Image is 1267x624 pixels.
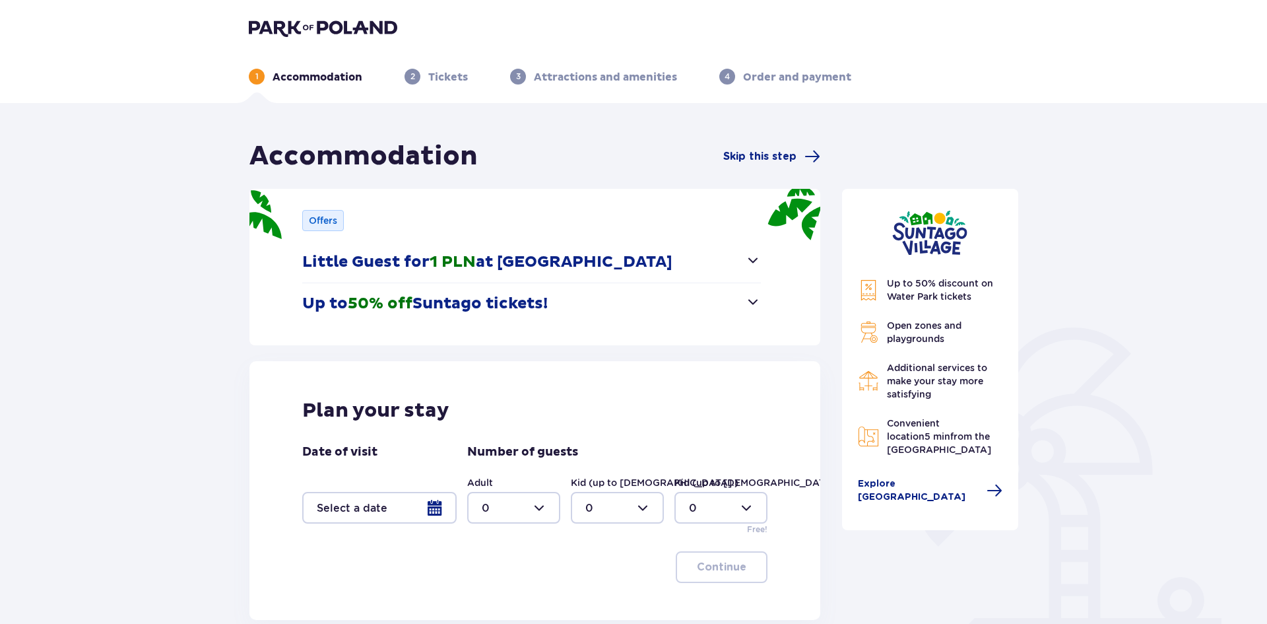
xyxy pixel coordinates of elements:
[925,431,950,442] span: 5 min
[697,560,746,574] p: Continue
[887,363,987,399] span: Additional services to make your stay more satisfying
[309,214,337,227] p: Offers
[858,370,879,392] img: Restaurant Icon
[725,71,730,83] p: 4
[571,476,738,489] label: Kid (up to [DEMOGRAPHIC_DATA].)
[302,283,761,324] button: Up to50% offSuntago tickets!
[405,69,468,85] div: 2Tickets
[892,210,967,256] img: Suntago Village
[249,69,362,85] div: 1Accommodation
[858,279,879,301] img: Discount Icon
[410,71,415,83] p: 2
[676,551,767,583] button: Continue
[249,140,478,173] h1: Accommodation
[534,70,677,85] p: Attractions and amenities
[302,242,761,283] button: Little Guest for1 PLNat [GEOGRAPHIC_DATA]
[516,71,521,83] p: 3
[887,278,993,302] span: Up to 50% discount on Water Park tickets
[255,71,259,83] p: 1
[747,524,767,536] p: Free!
[887,418,991,455] span: Convenient location from the [GEOGRAPHIC_DATA]
[302,444,377,460] p: Date of visit
[302,398,449,423] p: Plan your stay
[348,294,412,314] span: 50% off
[273,70,362,85] p: Accommodation
[723,149,796,164] span: Skip this step
[743,70,851,85] p: Order and payment
[467,444,578,460] p: Number of guests
[723,149,820,164] a: Skip this step
[302,294,548,314] p: Up to Suntago tickets!
[510,69,677,85] div: 3Attractions and amenities
[858,322,879,343] img: Grill Icon
[302,252,672,272] p: Little Guest for at [GEOGRAPHIC_DATA]
[430,252,476,272] span: 1 PLN
[858,477,979,504] span: Explore [GEOGRAPHIC_DATA]
[858,426,879,447] img: Map Icon
[428,70,468,85] p: Tickets
[467,476,493,489] label: Adult
[249,18,397,37] img: Park of Poland logo
[887,320,961,344] span: Open zones and playgrounds
[719,69,851,85] div: 4Order and payment
[674,476,842,489] label: Kid (up to [DEMOGRAPHIC_DATA].)
[858,477,1003,504] a: Explore [GEOGRAPHIC_DATA]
